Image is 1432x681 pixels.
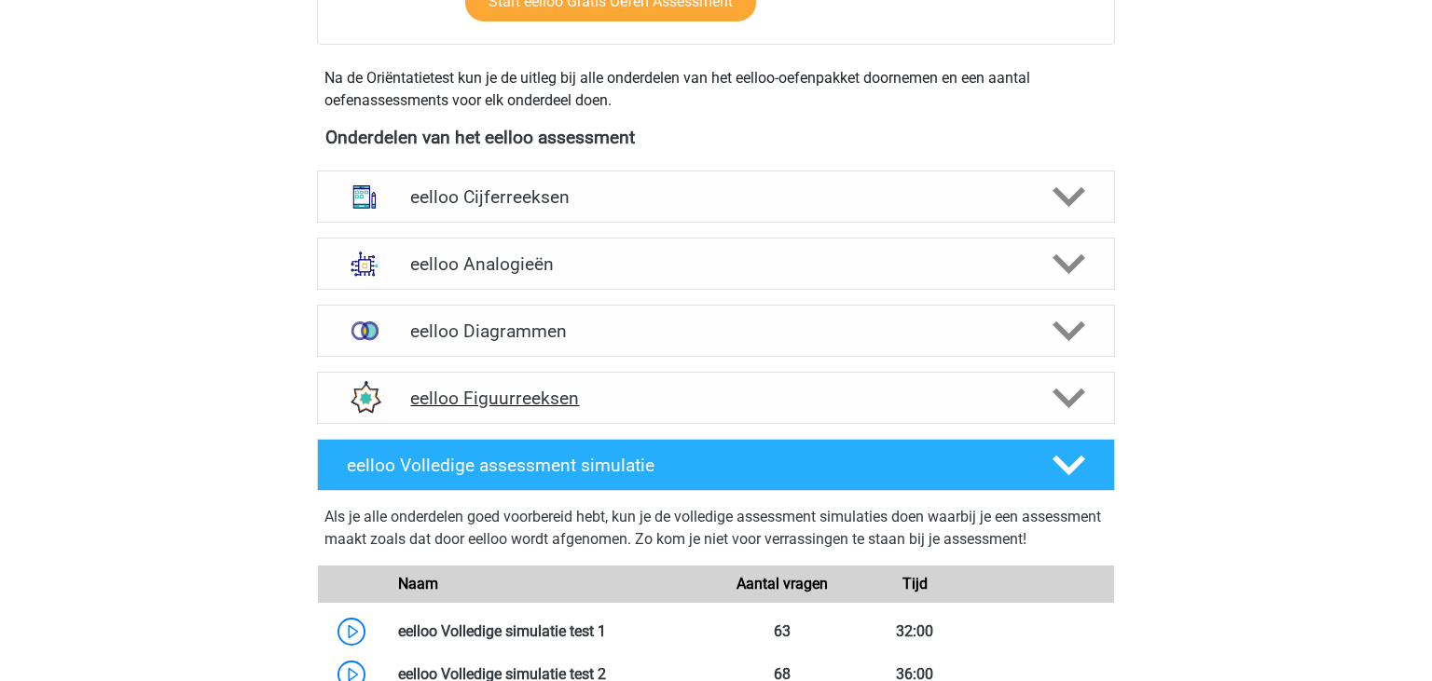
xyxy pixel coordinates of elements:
[325,127,1107,148] h4: Onderdelen van het eelloo assessment
[310,170,1122,223] a: cijferreeksen eelloo Cijferreeksen
[347,455,1022,476] h4: eelloo Volledige assessment simulatie
[340,172,389,221] img: cijferreeksen
[340,374,389,422] img: figuurreeksen
[410,388,1021,409] h4: eelloo Figuurreeksen
[848,573,981,595] div: Tijd
[384,620,716,643] div: eelloo Volledige simulatie test 1
[340,306,389,355] img: venn diagrammen
[317,67,1115,112] div: Na de Oriëntatietest kun je de uitleg bij alle onderdelen van het eelloo-oefenpakket doornemen en...
[340,239,389,288] img: analogieen
[384,573,716,595] div: Naam
[310,439,1122,491] a: eelloo Volledige assessment simulatie
[310,372,1122,424] a: figuurreeksen eelloo Figuurreeksen
[716,573,848,595] div: Aantal vragen
[310,238,1122,290] a: analogieen eelloo Analogieën
[410,186,1021,208] h4: eelloo Cijferreeksen
[324,506,1108,558] div: Als je alle onderdelen goed voorbereid hebt, kun je de volledige assessment simulaties doen waarb...
[310,305,1122,357] a: venn diagrammen eelloo Diagrammen
[410,253,1021,275] h4: eelloo Analogieën
[410,320,1021,342] h4: eelloo Diagrammen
